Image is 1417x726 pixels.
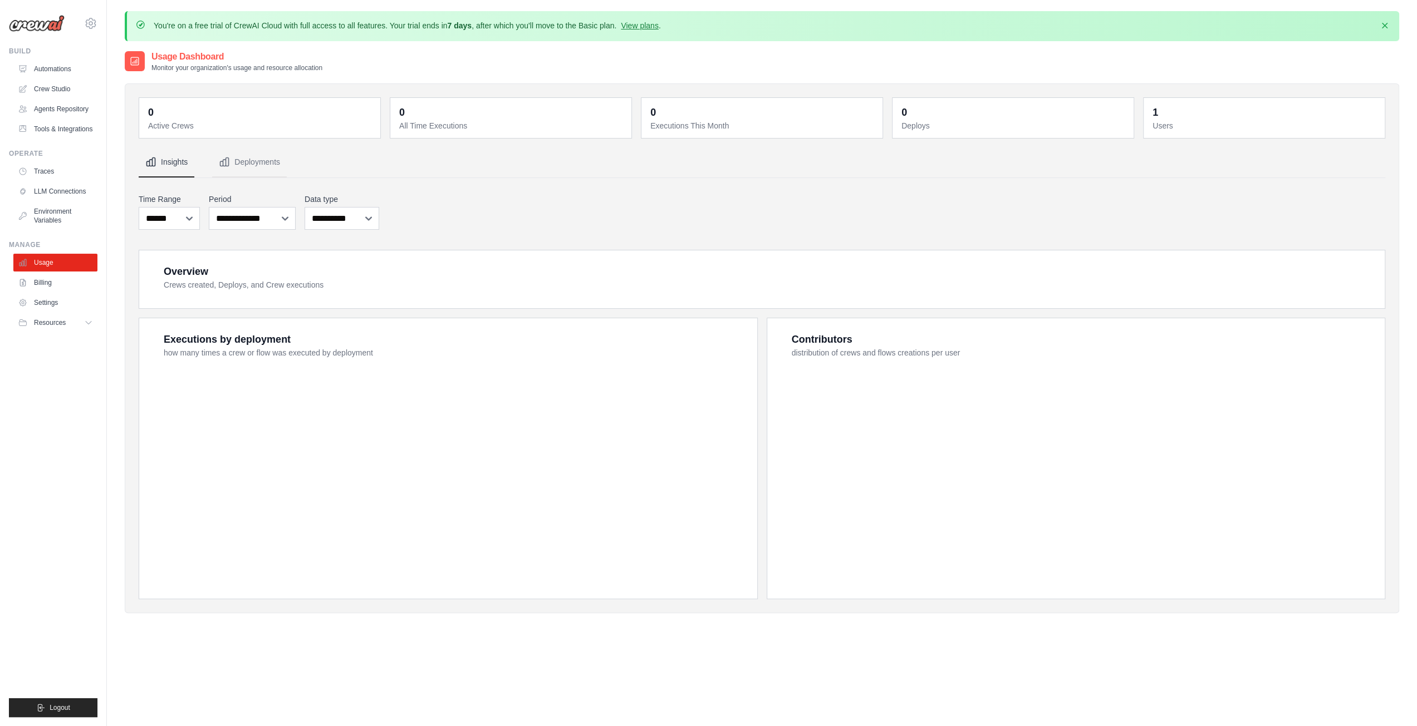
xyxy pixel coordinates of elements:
dt: how many times a crew or flow was executed by deployment [164,347,744,358]
div: Overview [164,264,208,279]
a: Usage [13,254,97,271]
div: 0 [901,105,907,120]
strong: 7 days [447,21,472,30]
div: 0 [399,105,405,120]
button: Insights [139,147,194,177]
button: Logout [9,698,97,717]
label: Period [209,194,296,205]
div: Operate [9,149,97,158]
a: Settings [13,294,97,312]
a: Automations [13,60,97,78]
dt: All Time Executions [399,120,625,131]
button: Deployments [212,147,287,177]
dt: Active Crews [148,120,374,131]
a: LLM Connections [13,182,97,200]
label: Data type [305,194,379,205]
dt: Crews created, Deploys, and Crew executions [164,279,1371,290]
a: Traces [13,162,97,180]
div: Contributors [792,332,852,347]
img: Logo [9,15,65,32]
div: Build [9,47,97,56]
a: Tools & Integrations [13,120,97,138]
a: Crew Studio [13,80,97,98]
div: 0 [650,105,656,120]
span: Resources [34,318,66,327]
a: Agents Repository [13,100,97,118]
p: You're on a free trial of CrewAI Cloud with full access to all features. Your trial ends in , aft... [154,20,661,31]
div: 1 [1153,105,1158,120]
p: Monitor your organization's usage and resource allocation [151,63,322,72]
dt: Users [1153,120,1378,131]
label: Time Range [139,194,200,205]
dt: Executions This Month [650,120,876,131]
nav: Tabs [139,147,1385,177]
button: Resources [13,314,97,332]
div: Manage [9,240,97,249]
dt: Deploys [901,120,1127,131]
a: Billing [13,274,97,292]
h2: Usage Dashboard [151,50,322,63]
dt: distribution of crews and flows creations per user [792,347,1372,358]
a: Environment Variables [13,203,97,229]
a: View plans [621,21,658,30]
span: Logout [50,703,70,712]
div: Executions by deployment [164,332,291,347]
div: 0 [148,105,154,120]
